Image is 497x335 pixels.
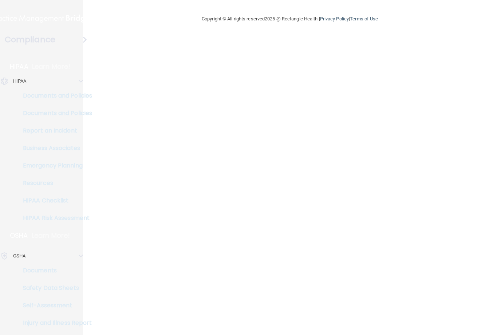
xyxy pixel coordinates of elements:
[5,197,104,204] p: HIPAA Checklist
[13,77,27,86] p: HIPAA
[350,16,378,21] a: Terms of Use
[5,319,104,327] p: Injury and Illness Report
[157,7,423,31] div: Copyright © All rights reserved 2025 @ Rectangle Health | |
[5,214,104,222] p: HIPAA Risk Assessment
[5,92,104,99] p: Documents and Policies
[5,127,104,134] p: Report an Incident
[5,145,104,152] p: Business Associates
[5,162,104,169] p: Emergency Planning
[5,180,104,187] p: Resources
[10,62,28,71] p: HIPAA
[5,284,104,292] p: Safety Data Sheets
[5,35,55,45] h4: Compliance
[13,252,25,260] p: OSHA
[5,267,104,274] p: Documents
[320,16,349,21] a: Privacy Policy
[10,231,28,240] p: OSHA
[5,110,104,117] p: Documents and Policies
[32,62,71,71] p: Learn More!
[5,302,104,309] p: Self-Assessment
[32,231,70,240] p: Learn More!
